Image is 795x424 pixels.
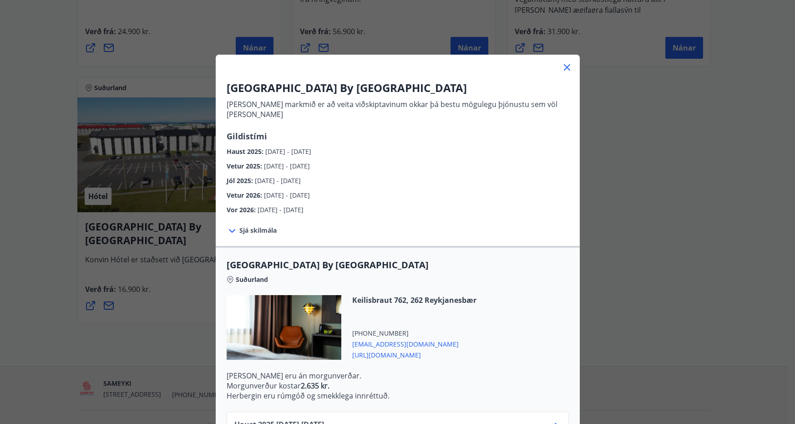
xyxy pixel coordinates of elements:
span: [DATE] - [DATE] [264,191,310,199]
p: Morgunverður kostar [227,381,569,391]
span: Jól 2025 : [227,176,255,185]
span: Keilisbraut 762, 262 Reykjanesbær [352,295,476,305]
span: [URL][DOMAIN_NAME] [352,349,476,360]
span: [DATE] - [DATE] [264,162,310,170]
span: Haust 2025 : [227,147,265,156]
span: Gildistími [227,131,267,142]
span: Vetur 2026 : [227,191,264,199]
span: [DATE] - [DATE] [255,176,301,185]
p: [PERSON_NAME] eru án morgunverðar. [227,371,569,381]
h3: [GEOGRAPHIC_DATA] By [GEOGRAPHIC_DATA] [227,80,569,96]
p: Herbergin eru rúmgóð og smekklega innréttuð. [227,391,569,401]
span: [DATE] - [DATE] [258,205,304,214]
span: [DATE] - [DATE] [265,147,311,156]
p: [PERSON_NAME] markmið er að veita viðskiptavinum okkar þá bestu mögulegu þjónustu sem völ [PERSON... [227,99,569,119]
span: Vor 2026 : [227,205,258,214]
span: [PHONE_NUMBER] [352,329,476,338]
span: Sjá skilmála [239,226,277,235]
span: [GEOGRAPHIC_DATA] By [GEOGRAPHIC_DATA] [227,259,569,271]
strong: 2.635 kr. [301,381,329,391]
span: Vetur 2025 : [227,162,264,170]
span: Suðurland [236,275,268,284]
span: [EMAIL_ADDRESS][DOMAIN_NAME] [352,338,476,349]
